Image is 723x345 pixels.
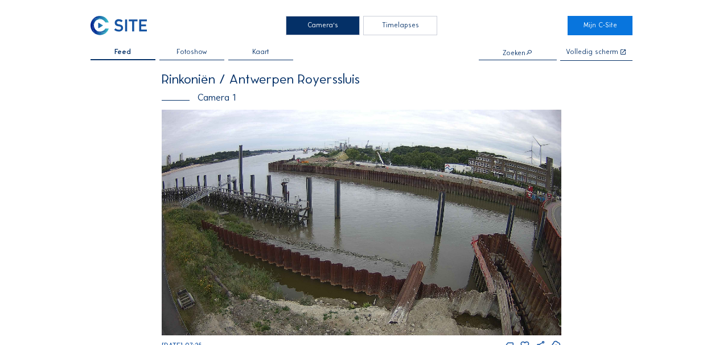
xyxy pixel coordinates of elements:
[91,16,147,35] img: C-SITE Logo
[162,93,561,102] div: Camera 1
[162,110,561,335] img: Image
[114,49,131,56] span: Feed
[252,49,269,56] span: Kaart
[568,16,632,35] a: Mijn C-Site
[286,16,360,35] div: Camera's
[176,49,207,56] span: Fotoshow
[91,16,155,35] a: C-SITE Logo
[566,49,618,56] div: Volledig scherm
[162,73,561,86] div: Rinkoniën / Antwerpen Royerssluis
[363,16,437,35] div: Timelapses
